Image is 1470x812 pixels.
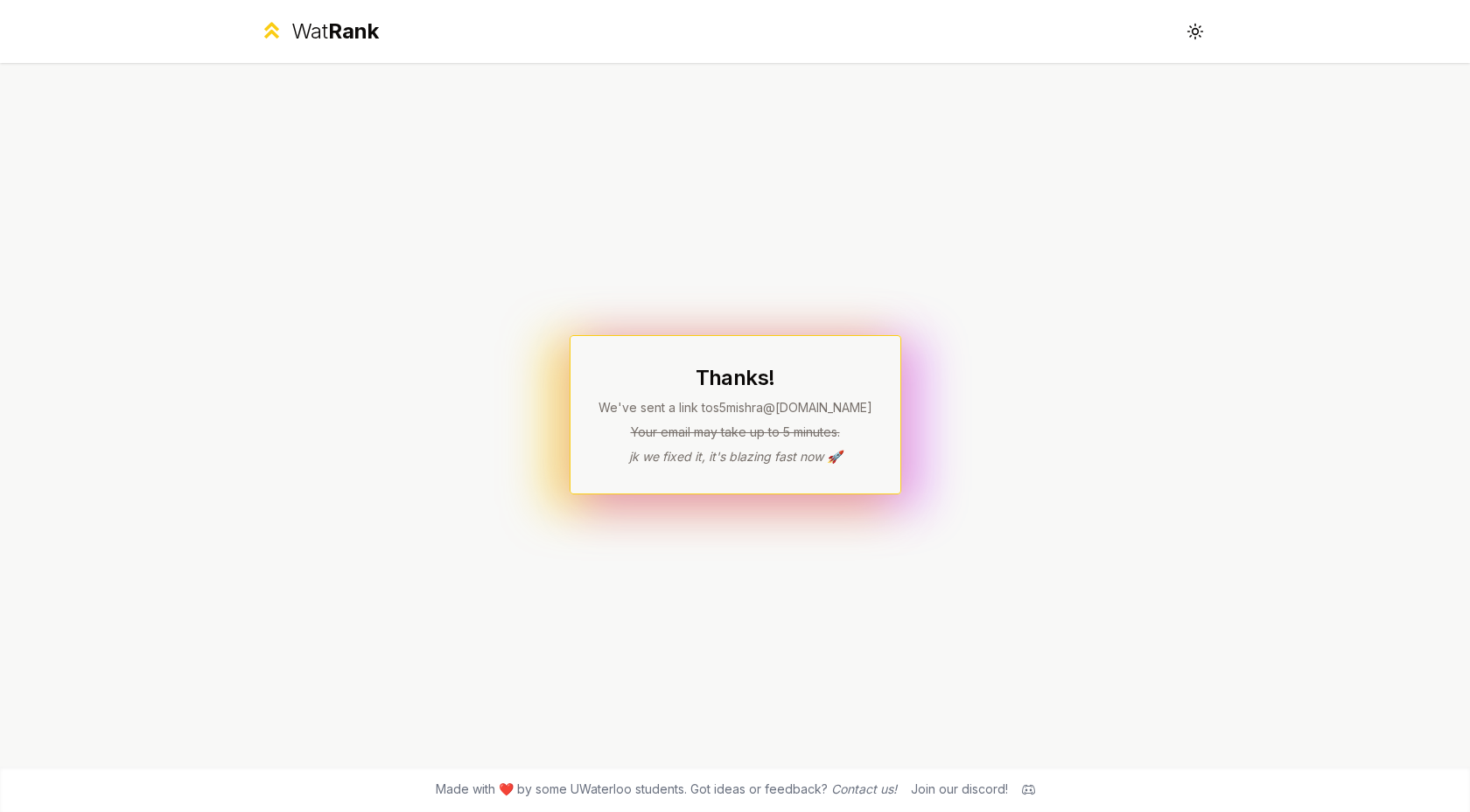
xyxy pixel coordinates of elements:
[911,780,1008,798] div: Join our discord!
[598,423,872,441] p: Your email may take up to 5 minutes.
[598,364,872,392] h1: Thanks!
[291,17,379,45] div: Wat
[598,399,872,416] p: We've sent a link to s5mishra @[DOMAIN_NAME]
[831,781,897,796] a: Contact us!
[328,18,379,44] span: Rank
[598,448,872,465] p: jk we fixed it, it's blazing fast now 🚀
[436,780,897,798] span: Made with ❤️ by some UWaterloo students. Got ideas or feedback?
[259,17,379,45] a: WatRank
